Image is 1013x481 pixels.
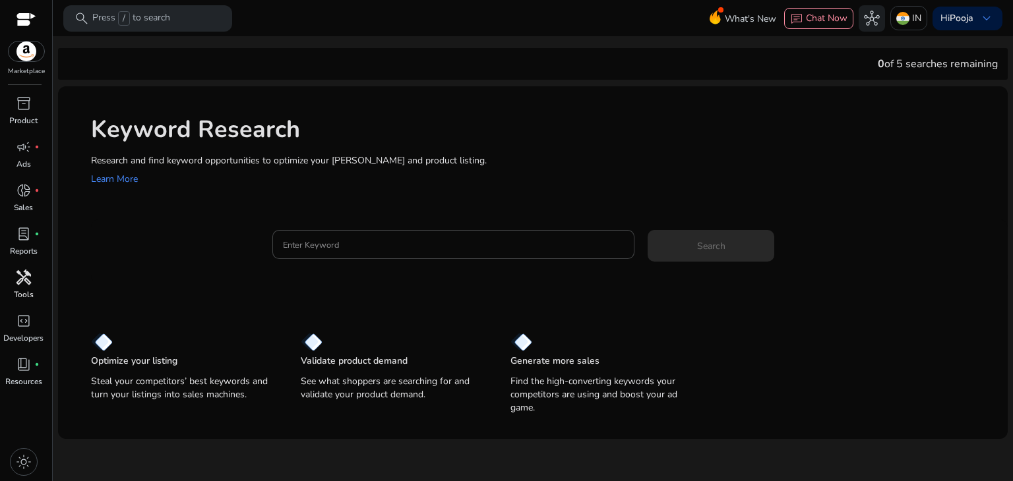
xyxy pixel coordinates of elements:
[91,154,995,167] p: Research and find keyword opportunities to optimize your [PERSON_NAME] and product listing.
[510,354,599,368] p: Generate more sales
[9,42,44,61] img: amazon.svg
[91,173,138,185] a: Learn More
[864,11,880,26] span: hub
[5,376,42,387] p: Resources
[34,231,40,237] span: fiber_manual_record
[979,11,995,26] span: keyboard_arrow_down
[896,12,909,25] img: in.svg
[878,56,998,72] div: of 5 searches remaining
[34,144,40,150] span: fiber_manual_record
[301,375,484,401] p: See what shoppers are searching for and validate your product demand.
[940,14,973,23] p: Hi
[118,11,130,26] span: /
[950,12,973,24] b: Pooja
[301,354,408,368] p: Validate product demand
[16,183,32,198] span: donut_small
[16,356,32,372] span: book_4
[91,375,274,401] p: Steal your competitors’ best keywords and turn your listings into sales machines.
[784,8,853,29] button: chatChat Now
[16,313,32,329] span: code_blocks
[16,269,32,285] span: handyman
[878,57,884,71] span: 0
[34,188,40,193] span: fiber_manual_record
[790,13,803,26] span: chat
[91,333,113,351] img: diamond.svg
[10,245,38,257] p: Reports
[510,333,532,351] img: diamond.svg
[9,115,38,127] p: Product
[859,5,885,32] button: hub
[91,354,177,368] p: Optimize your listing
[3,332,44,344] p: Developers
[34,362,40,367] span: fiber_manual_record
[912,7,921,30] p: IN
[14,202,33,213] p: Sales
[510,375,694,414] p: Find the high-converting keywords your competitors are using and boost your ad game.
[16,158,31,170] p: Ads
[301,333,322,351] img: diamond.svg
[16,454,32,470] span: light_mode
[8,67,45,76] p: Marketplace
[725,7,776,30] span: What's New
[92,11,170,26] p: Press to search
[91,115,995,144] h1: Keyword Research
[16,96,32,111] span: inventory_2
[16,139,32,155] span: campaign
[16,226,32,242] span: lab_profile
[806,12,847,24] span: Chat Now
[74,11,90,26] span: search
[14,289,34,300] p: Tools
